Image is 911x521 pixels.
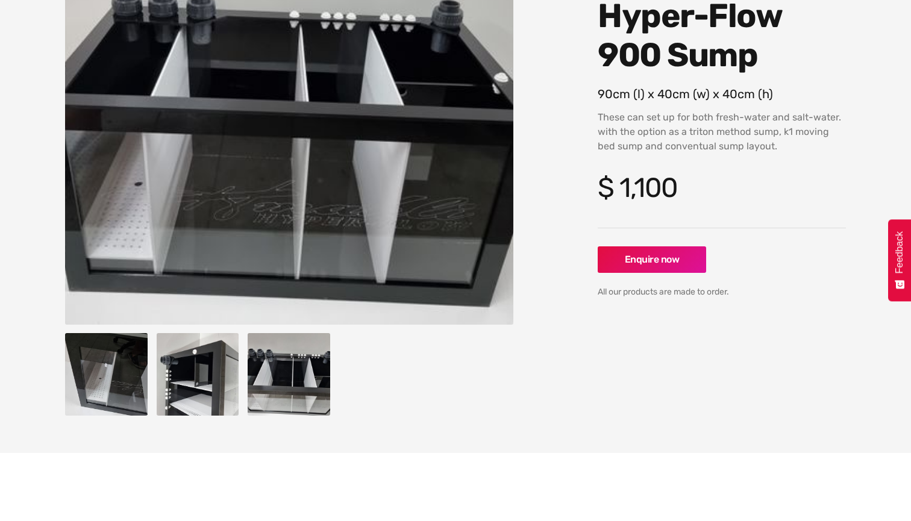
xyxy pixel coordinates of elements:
[672,87,719,101] div: cm (w) x
[894,231,905,273] span: Feedback
[598,285,846,299] div: All our products are made to order.
[613,87,654,101] div: cm (l) x
[657,87,672,101] div: 40
[598,87,613,101] div: 90
[65,333,148,416] a: open lightbox
[598,110,846,154] p: These can set up for both fresh-water and salt-water. with the option as a triton method sump, k1...
[737,87,773,101] div: cm (h)
[598,246,706,273] a: Enquire now
[157,333,239,416] a: open lightbox
[248,333,330,416] a: open lightbox
[888,219,911,301] button: Feedback - Show survey
[722,87,737,101] div: 40
[598,172,846,204] h4: $ 1,100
